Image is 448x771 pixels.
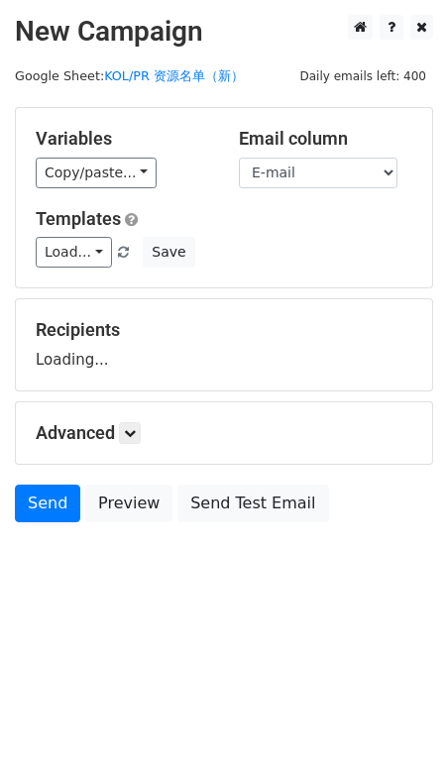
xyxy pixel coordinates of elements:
[15,485,80,522] a: Send
[15,68,244,83] small: Google Sheet:
[15,15,433,49] h2: New Campaign
[36,208,121,229] a: Templates
[36,319,412,341] h5: Recipients
[239,128,412,150] h5: Email column
[85,485,172,522] a: Preview
[143,237,194,268] button: Save
[36,158,157,188] a: Copy/paste...
[36,128,209,150] h5: Variables
[292,68,433,83] a: Daily emails left: 400
[36,319,412,371] div: Loading...
[36,422,412,444] h5: Advanced
[104,68,244,83] a: KOL/PR 资源名单（新）
[177,485,328,522] a: Send Test Email
[292,65,433,87] span: Daily emails left: 400
[36,237,112,268] a: Load...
